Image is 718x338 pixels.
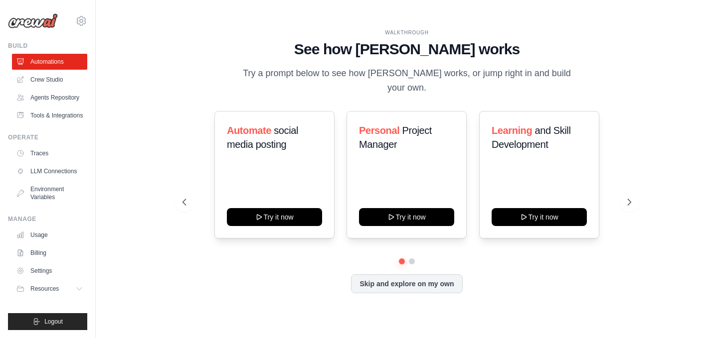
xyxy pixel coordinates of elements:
a: LLM Connections [12,163,87,179]
a: Settings [12,263,87,279]
button: Try it now [227,208,322,226]
button: Resources [12,281,87,297]
a: Usage [12,227,87,243]
img: Logo [8,13,58,28]
span: Logout [44,318,63,326]
p: Try a prompt below to see how [PERSON_NAME] works, or jump right in and build your own. [239,66,574,96]
span: Resources [30,285,59,293]
a: Traces [12,145,87,161]
h1: See how [PERSON_NAME] works [182,40,631,58]
span: and Skill Development [492,125,570,150]
a: Billing [12,245,87,261]
a: Automations [12,54,87,70]
button: Try it now [359,208,454,226]
div: Manage [8,215,87,223]
span: Automate [227,125,271,136]
span: Personal [359,125,399,136]
a: Tools & Integrations [12,108,87,123]
button: Try it now [492,208,587,226]
div: WALKTHROUGH [182,29,631,36]
a: Crew Studio [12,72,87,88]
button: Skip and explore on my own [351,274,462,293]
span: Learning [492,125,532,136]
a: Environment Variables [12,181,87,205]
a: Agents Repository [12,90,87,106]
button: Logout [8,313,87,330]
div: Build [8,42,87,50]
div: Operate [8,133,87,141]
